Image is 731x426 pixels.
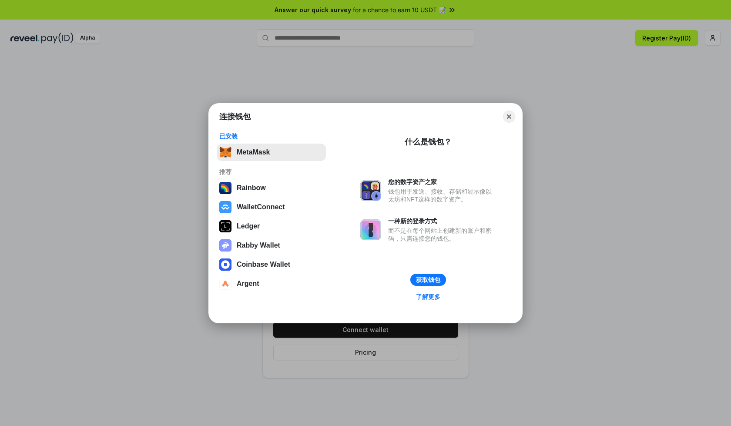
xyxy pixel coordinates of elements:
[219,146,231,158] img: svg+xml,%3Csvg%20fill%3D%22none%22%20height%3D%2233%22%20viewBox%3D%220%200%2035%2033%22%20width%...
[217,256,326,273] button: Coinbase Wallet
[237,222,260,230] div: Ledger
[237,280,259,288] div: Argent
[237,242,280,249] div: Rabby Wallet
[360,180,381,201] img: svg+xml,%3Csvg%20xmlns%3D%22http%3A%2F%2Fwww.w3.org%2F2000%2Fsvg%22%20fill%3D%22none%22%20viewBox...
[388,178,496,186] div: 您的数字资产之家
[217,218,326,235] button: Ledger
[217,237,326,254] button: Rabby Wallet
[237,148,270,156] div: MetaMask
[388,227,496,242] div: 而不是在每个网站上创建新的账户和密码，只需连接您的钱包。
[411,291,446,302] a: 了解更多
[217,198,326,216] button: WalletConnect
[416,293,440,301] div: 了解更多
[237,261,290,268] div: Coinbase Wallet
[217,144,326,161] button: MetaMask
[217,275,326,292] button: Argent
[503,111,515,123] button: Close
[219,168,323,176] div: 推荐
[388,188,496,203] div: 钱包用于发送、接收、存储和显示像以太坊和NFT这样的数字资产。
[388,217,496,225] div: 一种新的登录方式
[410,274,446,286] button: 获取钱包
[219,278,231,290] img: svg+xml,%3Csvg%20width%3D%2228%22%20height%3D%2228%22%20viewBox%3D%220%200%2028%2028%22%20fill%3D...
[219,258,231,271] img: svg+xml,%3Csvg%20width%3D%2228%22%20height%3D%2228%22%20viewBox%3D%220%200%2028%2028%22%20fill%3D...
[219,132,323,140] div: 已安装
[219,111,251,122] h1: 连接钱包
[405,137,452,147] div: 什么是钱包？
[217,179,326,197] button: Rainbow
[416,276,440,284] div: 获取钱包
[237,203,285,211] div: WalletConnect
[219,220,231,232] img: svg+xml,%3Csvg%20xmlns%3D%22http%3A%2F%2Fwww.w3.org%2F2000%2Fsvg%22%20width%3D%2228%22%20height%3...
[219,182,231,194] img: svg+xml,%3Csvg%20width%3D%22120%22%20height%3D%22120%22%20viewBox%3D%220%200%20120%20120%22%20fil...
[219,201,231,213] img: svg+xml,%3Csvg%20width%3D%2228%22%20height%3D%2228%22%20viewBox%3D%220%200%2028%2028%22%20fill%3D...
[360,219,381,240] img: svg+xml,%3Csvg%20xmlns%3D%22http%3A%2F%2Fwww.w3.org%2F2000%2Fsvg%22%20fill%3D%22none%22%20viewBox...
[219,239,231,252] img: svg+xml,%3Csvg%20xmlns%3D%22http%3A%2F%2Fwww.w3.org%2F2000%2Fsvg%22%20fill%3D%22none%22%20viewBox...
[237,184,266,192] div: Rainbow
